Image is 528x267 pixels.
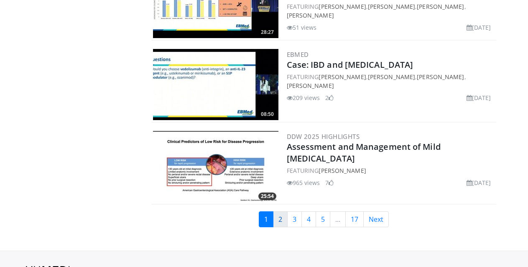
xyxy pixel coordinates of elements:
[325,178,334,187] li: 7
[368,73,415,81] a: [PERSON_NAME]
[287,2,495,20] div: FEATURING , , ,
[258,110,276,118] span: 08:50
[258,28,276,36] span: 28:27
[301,211,316,227] a: 4
[287,93,320,102] li: 209 views
[153,131,278,202] a: 25:54
[153,131,278,202] img: 736b7aaf-bac1-419e-a35b-a13ebf60efb0.300x170_q85_crop-smart_upscale.jpg
[273,211,288,227] a: 2
[325,93,334,102] li: 2
[368,3,415,10] a: [PERSON_NAME]
[287,59,413,70] a: Case: IBD and [MEDICAL_DATA]
[316,211,330,227] a: 5
[363,211,389,227] a: Next
[467,178,491,187] li: [DATE]
[417,3,464,10] a: [PERSON_NAME]
[287,72,495,90] div: FEATURING , , ,
[287,211,302,227] a: 3
[345,211,364,227] a: 17
[319,3,366,10] a: [PERSON_NAME]
[259,211,273,227] a: 1
[287,50,309,59] a: EBMed
[319,73,366,81] a: [PERSON_NAME]
[467,93,491,102] li: [DATE]
[287,11,334,19] a: [PERSON_NAME]
[258,193,276,200] span: 25:54
[287,23,317,32] li: 51 views
[287,166,495,175] div: FEATURING
[319,167,366,175] a: [PERSON_NAME]
[467,23,491,32] li: [DATE]
[417,73,464,81] a: [PERSON_NAME]
[287,132,360,141] a: DDW 2025 Highlights
[153,49,278,120] img: b2d7cb5a-0d96-4b25-8eb4-9b4d1a456890.300x170_q85_crop-smart_upscale.jpg
[287,141,441,164] a: Assessment and Management of Mild [MEDICAL_DATA]
[151,211,496,227] nav: Search results pages
[287,82,334,90] a: [PERSON_NAME]
[153,49,278,120] a: 08:50
[287,178,320,187] li: 965 views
